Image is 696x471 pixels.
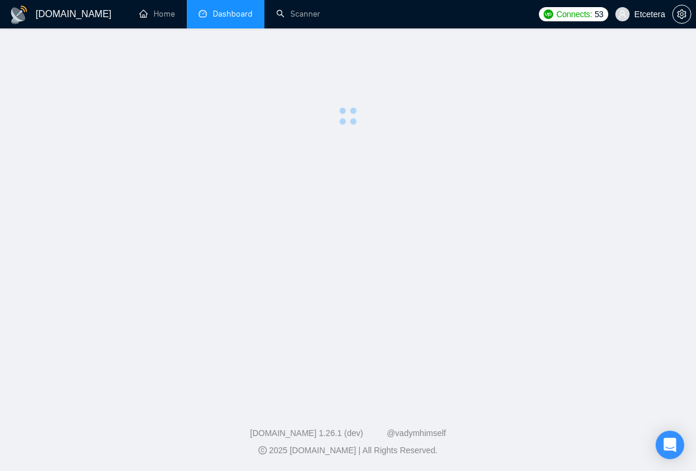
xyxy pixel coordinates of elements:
[199,9,207,18] span: dashboard
[557,8,592,21] span: Connects:
[656,431,684,459] div: Open Intercom Messenger
[276,9,320,19] a: searchScanner
[258,446,267,454] span: copyright
[544,9,553,19] img: upwork-logo.png
[213,9,253,19] span: Dashboard
[673,9,691,19] span: setting
[9,444,687,457] div: 2025 [DOMAIN_NAME] | All Rights Reserved.
[139,9,175,19] a: homeHome
[672,5,691,24] button: setting
[250,428,363,438] a: [DOMAIN_NAME] 1.26.1 (dev)
[595,8,604,21] span: 53
[387,428,446,438] a: @vadymhimself
[9,5,28,24] img: logo
[672,9,691,19] a: setting
[618,10,627,18] span: user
